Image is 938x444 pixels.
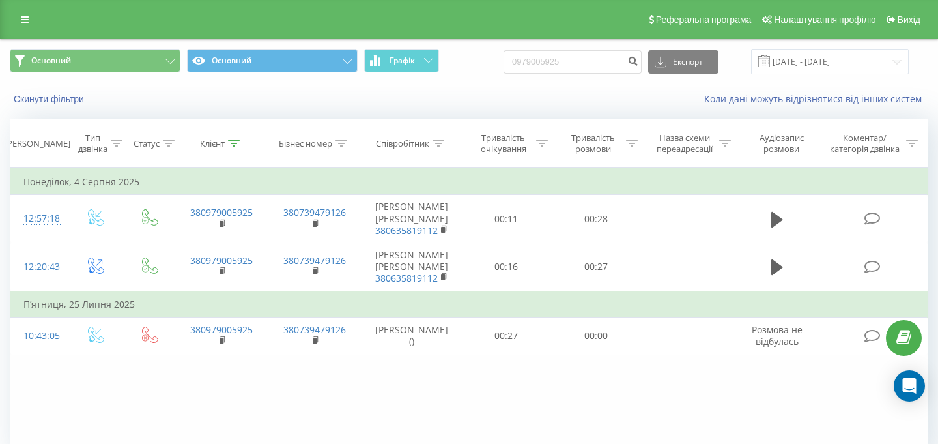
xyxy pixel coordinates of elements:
[134,138,160,149] div: Статус
[283,254,346,267] a: 380739479126
[827,132,903,155] div: Коментар/категорія дзвінка
[551,195,641,243] td: 00:28
[10,291,928,318] td: П’ятниця, 25 Липня 2025
[375,272,438,284] a: 380635819112
[648,50,718,74] button: Експорт
[774,14,875,25] span: Налаштування профілю
[898,14,920,25] span: Вихід
[10,93,91,105] button: Скинути фільтри
[462,195,552,243] td: 00:11
[375,224,438,237] a: 380635819112
[551,317,641,355] td: 00:00
[704,93,928,105] a: Коли дані можуть відрізнятися вiд інших систем
[390,56,415,65] span: Графік
[279,138,332,149] div: Бізнес номер
[10,169,928,195] td: Понеділок, 4 Серпня 2025
[283,206,346,218] a: 380739479126
[5,138,70,149] div: [PERSON_NAME]
[563,132,623,155] div: Тривалість розмови
[504,50,642,74] input: Пошук за номером
[190,323,253,336] a: 380979005925
[462,317,552,355] td: 00:27
[656,14,752,25] span: Реферальна програма
[894,370,925,402] div: Open Intercom Messenger
[362,195,462,243] td: [PERSON_NAME] [PERSON_NAME]
[362,243,462,291] td: [PERSON_NAME] [PERSON_NAME]
[23,254,55,280] div: 12:20:43
[653,132,716,155] div: Назва схеми переадресації
[190,206,253,218] a: 380979005925
[746,132,817,155] div: Аудіозапис розмови
[200,138,225,149] div: Клієнт
[362,317,462,355] td: [PERSON_NAME] ()
[752,323,803,348] span: Розмова не відбулась
[10,49,180,72] button: Основний
[376,138,429,149] div: Співробітник
[23,206,55,231] div: 12:57:18
[462,243,552,291] td: 00:16
[551,243,641,291] td: 00:27
[78,132,107,155] div: Тип дзвінка
[187,49,358,72] button: Основний
[474,132,533,155] div: Тривалість очікування
[190,254,253,267] a: 380979005925
[364,49,439,72] button: Графік
[283,323,346,336] a: 380739479126
[23,323,55,349] div: 10:43:05
[31,55,71,66] span: Основний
